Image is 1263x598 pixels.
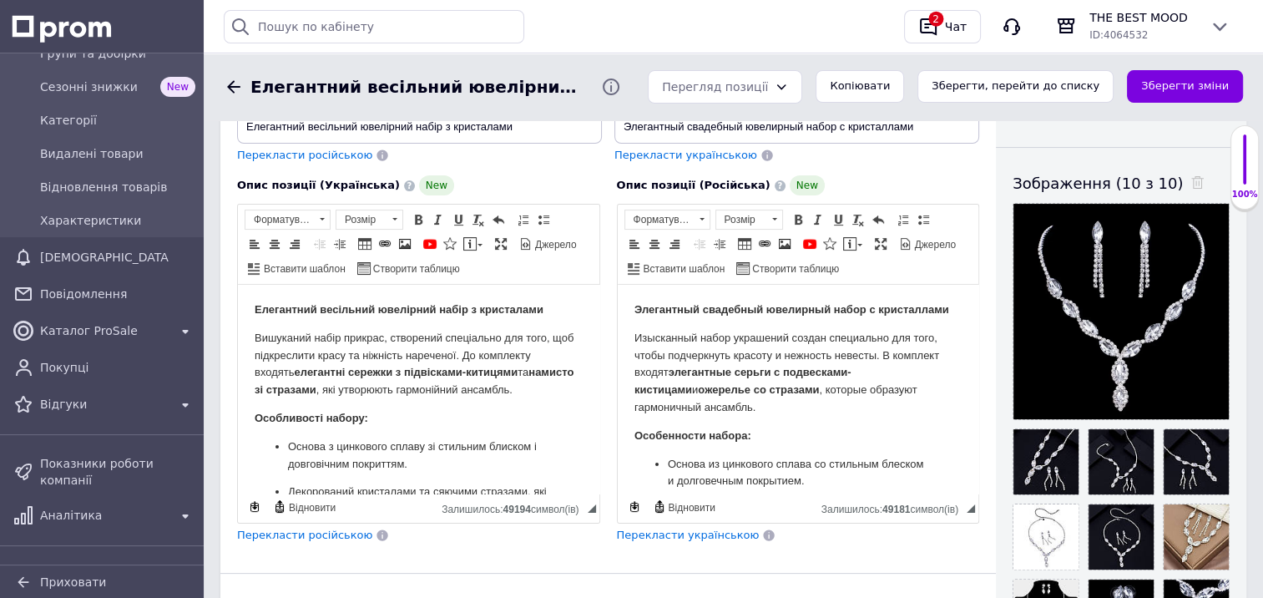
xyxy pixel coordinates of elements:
[894,210,912,229] a: Вставити/видалити нумерований список
[816,70,904,103] button: Копіювати
[245,498,264,516] a: Зробити резервну копію зараз
[336,210,403,230] a: Розмір
[17,17,345,416] body: Редактор, 9BE1E527-5F11-473B-A0A1-A66F80171D99
[238,285,599,494] iframe: Редактор, 9BE1E527-5F11-473B-A0A1-A66F80171D99
[285,235,304,253] a: По правому краю
[449,210,467,229] a: Підкреслений (Ctrl+U)
[882,504,910,515] span: 49181
[40,455,195,489] span: Показники роботи компанії
[904,10,981,43] button: 2Чат
[775,235,794,253] a: Зображення
[311,235,329,253] a: Зменшити відступ
[1013,173,1230,194] div: Зображення (10 з 10)
[40,575,106,589] span: Приховати
[821,499,967,515] div: Кiлькiсть символiв
[429,210,447,229] a: Курсив (Ctrl+I)
[625,259,728,277] a: Вставити шаблон
[625,235,644,253] a: По лівому краю
[441,235,459,253] a: Вставити іконку
[50,154,311,189] p: Основа з цинкового сплаву зі стильним блиском і довговічним покриттям.
[419,175,454,195] span: New
[40,79,154,95] span: Сезонні знижки
[710,235,729,253] a: Збільшити відступ
[503,504,530,515] span: 49194
[514,210,533,229] a: Вставити/видалити нумерований список
[790,175,825,195] span: New
[224,10,524,43] input: Пошук по кабінету
[245,235,264,253] a: По лівому краю
[617,179,770,191] span: Опис позиції (Російська)
[17,45,345,114] p: Вишуканий набір прикрас, створений спеціально для того, щоб підкреслити красу та ніжність наречен...
[469,210,488,229] a: Видалити форматування
[641,262,725,276] span: Вставити шаблон
[914,210,932,229] a: Вставити/видалити маркований список
[1127,70,1243,103] button: Зберегти зміни
[80,99,201,111] strong: ожерелье со стразами
[245,259,348,277] a: Вставити шаблон
[40,507,169,524] span: Аналітика
[356,235,374,253] a: Таблиця
[261,262,346,276] span: Вставити шаблон
[829,210,847,229] a: Підкреслений (Ctrl+U)
[1089,29,1148,41] span: ID: 4064532
[40,396,169,413] span: Відгуки
[421,235,439,253] a: Додати відео з YouTube
[789,210,807,229] a: Жирний (Ctrl+B)
[371,262,460,276] span: Створити таблицю
[265,235,284,253] a: По центру
[160,77,195,97] span: New
[40,359,195,376] span: Покупці
[690,235,709,253] a: Зменшити відступ
[442,499,587,515] div: Кiлькiсть символiв
[618,285,979,494] iframe: Редактор, DFFFA2F5-8D34-47F4-B3E3-18E153850CC1
[967,504,975,513] span: Потягніть для зміни розмірів
[17,18,306,31] strong: Елегантний весільний ювелірний набір з кристалами
[40,112,195,129] span: Категорії
[821,235,839,253] a: Вставити іконку
[376,235,394,253] a: Вставити/Редагувати посилання (Ctrl+L)
[942,14,970,39] div: Чат
[801,235,819,253] a: Додати відео з YouTube
[50,199,311,234] p: Декорований кристалами та сяючими стразами, які красиво відбивають світло.
[755,235,774,253] a: Вставити/Редагувати посилання (Ctrl+L)
[40,322,169,339] span: Каталог ProSale
[841,235,865,253] a: Вставити повідомлення
[40,212,195,229] span: Характеристики
[237,529,372,541] span: Перекласти російською
[17,127,130,139] strong: Особливості набору:
[1089,9,1196,26] span: THE BEST MOOD
[237,149,372,161] span: Перекласти російською
[869,210,887,229] a: Повернути (Ctrl+Z)
[237,110,602,144] input: Наприклад, H&M жіноча сукня зелена 38 розмір вечірня максі з блискітками
[245,210,331,230] a: Форматування
[517,235,579,253] a: Джерело
[57,81,280,94] strong: елегантні сережки з підвісками-китицями
[645,235,664,253] a: По центру
[614,149,757,161] span: Перекласти українською
[625,210,694,229] span: Форматування
[286,501,336,515] span: Відновити
[897,235,959,253] a: Джерело
[250,75,588,99] span: Елегантний весільний ювелірний набір з кристалами
[40,45,195,62] span: Групи та добірки
[650,498,718,516] a: Відновити
[17,81,234,111] strong: элегантные серьги с подвесками-кистицами
[849,210,867,229] a: Видалити форматування
[809,210,827,229] a: Курсив (Ctrl+I)
[917,70,1114,103] button: Зберегти, перейти до списку
[534,210,553,229] a: Вставити/видалити маркований список
[734,259,841,277] a: Створити таблицю
[40,249,169,266] span: [DEMOGRAPHIC_DATA]
[237,179,400,191] span: Опис позиції (Українська)
[409,210,427,229] a: Жирний (Ctrl+B)
[489,210,508,229] a: Повернути (Ctrl+Z)
[624,210,710,230] a: Форматування
[617,529,760,541] span: Перекласти українською
[750,262,839,276] span: Створити таблицю
[17,18,331,31] strong: Элегантный свадебный ювелирный набор с кристаллами
[715,210,783,230] a: Розмір
[662,78,768,96] div: Перегляд позиції
[871,235,890,253] a: Максимізувати
[912,238,957,252] span: Джерело
[270,498,338,516] a: Відновити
